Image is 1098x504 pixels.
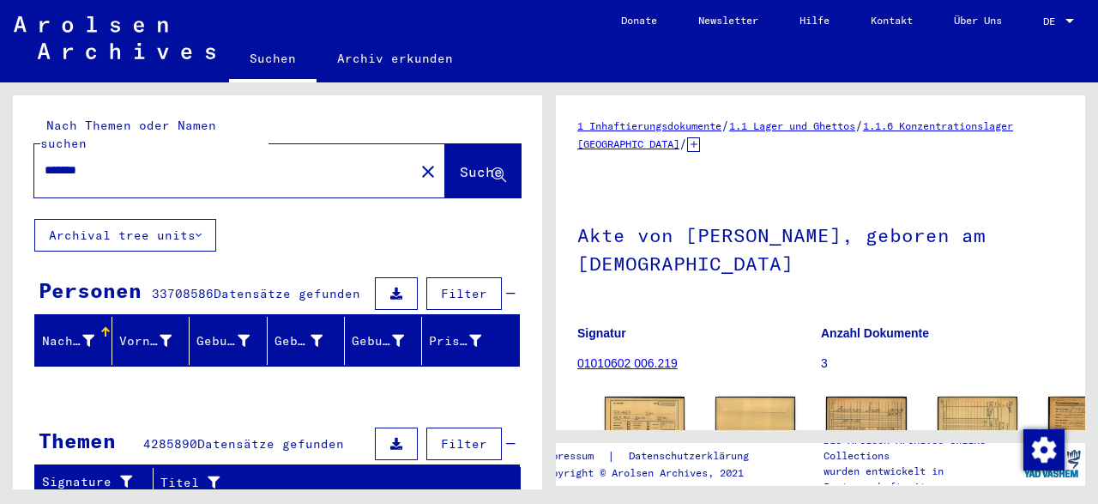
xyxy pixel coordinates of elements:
[196,327,270,355] div: Geburtsname
[823,464,1019,495] p: wurden entwickelt in Partnerschaft mit
[160,469,504,496] div: Titel
[119,327,193,355] div: Vorname
[821,355,1064,373] p: 3
[1020,442,1084,485] img: yv_logo.png
[577,326,626,340] b: Signatur
[540,447,607,465] a: Impressum
[352,327,425,355] div: Geburtsdatum
[1023,429,1065,471] img: Zustimmung ändern
[42,473,140,491] div: Signature
[938,397,1017,453] img: 002.jpg
[143,436,197,452] span: 4285890
[441,286,487,301] span: Filter
[196,332,249,350] div: Geburtsname
[268,317,345,365] mat-header-cell: Geburt‏
[540,447,769,465] div: |
[229,38,317,82] a: Suchen
[855,118,863,133] span: /
[317,38,474,79] a: Archiv erkunden
[39,425,116,456] div: Themen
[426,277,502,310] button: Filter
[429,327,503,355] div: Prisoner #
[540,465,769,481] p: Copyright © Arolsen Archives, 2021
[429,332,481,350] div: Prisoner #
[418,161,438,182] mat-icon: close
[352,332,404,350] div: Geburtsdatum
[445,144,521,197] button: Suche
[577,119,721,132] a: 1 Inhaftierungsdokumente
[35,317,112,365] mat-header-cell: Nachname
[823,433,1019,464] p: Die Arolsen Archives Online-Collections
[190,317,267,365] mat-header-cell: Geburtsname
[1023,428,1064,470] div: Zustimmung ändern
[426,428,502,460] button: Filter
[721,118,729,133] span: /
[42,469,157,496] div: Signature
[411,154,445,188] button: Clear
[422,317,519,365] mat-header-cell: Prisoner #
[729,119,855,132] a: 1.1 Lager und Ghettos
[39,275,142,306] div: Personen
[197,436,344,452] span: Datensätze gefunden
[441,436,487,452] span: Filter
[152,286,214,301] span: 33708586
[715,397,795,455] img: 002.jpg
[160,474,486,492] div: Titel
[274,327,344,355] div: Geburt‏
[679,136,687,151] span: /
[34,219,216,252] button: Archival tree units
[40,118,216,151] mat-label: Nach Themen oder Namen suchen
[119,332,172,350] div: Vorname
[42,327,116,355] div: Nachname
[112,317,190,365] mat-header-cell: Vorname
[214,286,360,301] span: Datensätze gefunden
[605,397,685,455] img: 001.jpg
[577,196,1064,300] h1: Akte von [PERSON_NAME], geboren am [DEMOGRAPHIC_DATA]
[1043,15,1062,27] span: DE
[615,447,769,465] a: Datenschutzerklärung
[826,397,906,454] img: 001.jpg
[577,356,678,370] a: 01010602 006.219
[42,332,94,350] div: Nachname
[274,332,323,350] div: Geburt‏
[821,326,929,340] b: Anzahl Dokumente
[460,163,503,180] span: Suche
[345,317,422,365] mat-header-cell: Geburtsdatum
[14,16,215,59] img: Arolsen_neg.svg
